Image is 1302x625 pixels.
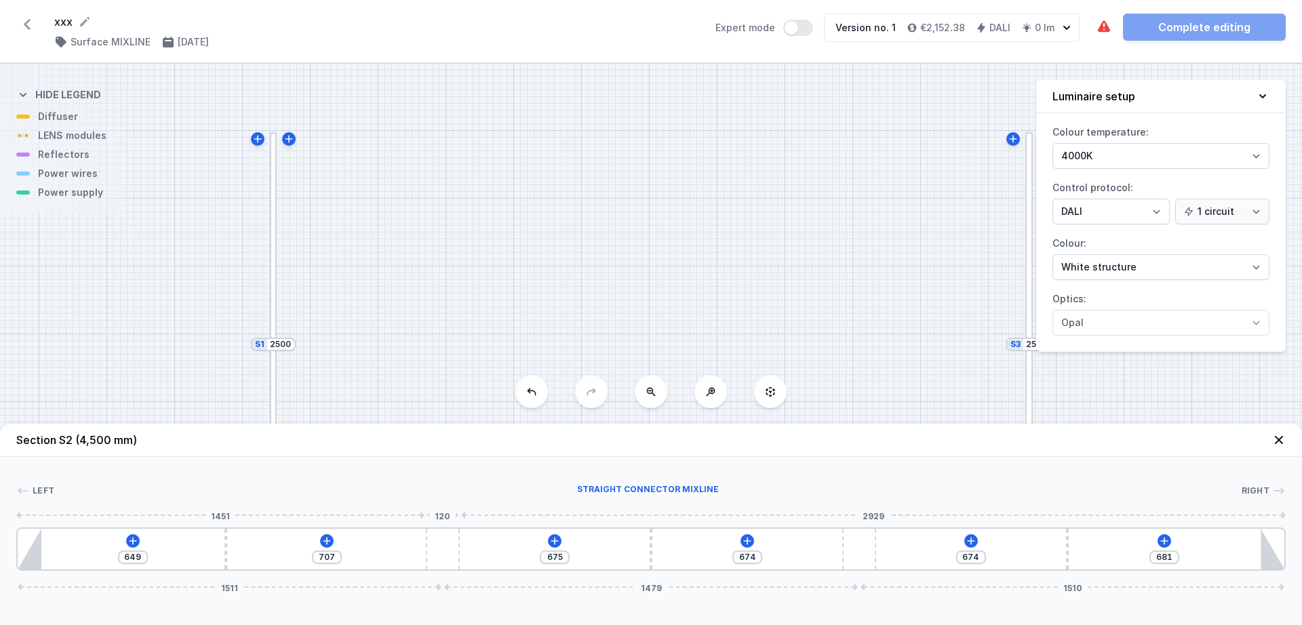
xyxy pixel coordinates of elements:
[824,14,1080,42] button: Version no. 1€2,152.38DALI0 lm
[205,511,235,519] span: 1451
[216,583,243,591] span: 1511
[75,433,137,447] span: (4,500 mm)
[1242,485,1270,496] span: Right
[35,88,101,102] h4: Hide legend
[989,21,1010,35] h4: DALI
[964,534,978,548] button: Add element
[857,511,890,519] span: 2929
[316,552,338,563] input: Dimension [mm]
[54,14,699,30] form: xxx
[715,20,813,36] label: Expert mode
[33,485,54,496] span: Left
[1052,143,1269,169] select: Colour temperature:
[920,21,965,35] h4: €2,152.38
[1052,199,1170,224] select: Control protocol:
[960,552,982,563] input: Dimension [mm]
[783,20,813,36] button: Expert mode
[1052,177,1269,224] label: Control protocol:
[1052,121,1269,169] label: Colour temperature:
[1052,310,1269,336] select: Optics:
[16,77,101,110] button: Hide legend
[1052,254,1269,280] select: Colour:
[126,534,140,548] button: Add element
[16,432,137,448] h4: Section S2
[71,35,151,49] h4: Surface MIXLINE
[1052,288,1269,336] label: Optics:
[320,534,334,548] button: Add element
[78,15,92,28] button: Rename project
[635,583,667,591] span: 1479
[736,552,758,563] input: Dimension [mm]
[270,339,292,350] input: Dimension [mm]
[1058,583,1088,591] span: 1510
[1036,80,1286,113] button: Luminaire setup
[54,484,1241,498] div: Straight connector MIXLINE
[741,534,754,548] button: Add element
[178,35,209,49] h4: [DATE]
[835,21,896,35] div: Version no. 1
[1153,552,1175,563] input: Dimension [mm]
[1035,21,1054,35] h4: 0 lm
[1158,534,1171,548] button: Add element
[1052,233,1269,280] label: Colour:
[429,511,456,519] span: 120
[1052,88,1135,104] h4: Luminaire setup
[544,552,566,563] input: Dimension [mm]
[1175,199,1269,224] select: Control protocol:
[548,534,561,548] button: Add element
[122,552,144,563] input: Dimension [mm]
[1026,339,1048,350] input: Dimension [mm]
